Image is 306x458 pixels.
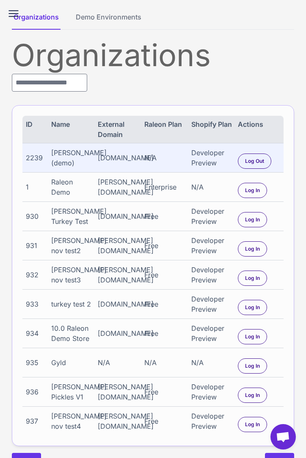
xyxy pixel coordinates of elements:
[51,206,94,226] div: [PERSON_NAME] Turkey Test
[144,299,187,309] div: Free
[98,211,140,221] div: [DOMAIN_NAME]
[26,299,47,309] div: 933
[74,12,143,30] button: Demo Environments
[191,294,234,314] div: Developer Preview
[12,40,294,70] div: Organizations
[245,245,260,253] span: Log In
[191,148,234,168] div: Developer Preview
[51,119,94,140] div: Name
[98,299,140,309] div: [DOMAIN_NAME]
[98,265,140,285] div: [PERSON_NAME][DOMAIN_NAME]
[98,235,140,256] div: [PERSON_NAME][DOMAIN_NAME]
[51,235,94,256] div: [PERSON_NAME] nov test2
[26,270,47,280] div: 932
[245,304,260,311] span: Log In
[26,153,47,163] div: 2239
[191,182,234,192] div: N/A
[51,177,94,197] div: Raleon Demo
[191,235,234,256] div: Developer Preview
[51,357,94,368] div: Gyld
[245,216,260,223] span: Log In
[98,357,140,368] div: N/A
[98,119,140,140] div: External Domain
[245,157,264,165] span: Log Out
[26,240,47,251] div: 931
[191,357,234,368] div: N/A
[26,387,47,397] div: 936
[238,119,280,140] div: Actions
[245,187,260,194] span: Log In
[12,12,61,30] button: Organizations
[144,270,187,280] div: Free
[98,411,140,431] div: [PERSON_NAME][DOMAIN_NAME]
[26,328,47,338] div: 934
[51,265,94,285] div: [PERSON_NAME] nov test3
[144,240,187,251] div: Free
[51,299,94,309] div: turkey test 2
[245,391,260,399] span: Log In
[51,148,94,168] div: [PERSON_NAME] (demo)
[245,421,260,428] span: Log In
[98,328,140,338] div: [DOMAIN_NAME]
[144,211,187,221] div: Free
[26,416,47,426] div: 937
[144,328,187,338] div: Free
[51,323,94,343] div: 10.0 Raleon Demo Store
[98,382,140,402] div: [PERSON_NAME][DOMAIN_NAME]
[191,323,234,343] div: Developer Preview
[144,153,187,163] div: N/A
[144,416,187,426] div: Free
[26,119,47,140] div: ID
[191,411,234,431] div: Developer Preview
[245,333,260,341] span: Log In
[51,411,94,431] div: [PERSON_NAME] nov test4
[144,182,187,192] div: Enterprise
[144,119,187,140] div: Raleon Plan
[98,177,140,197] div: [PERSON_NAME][DOMAIN_NAME]
[98,153,140,163] div: [DOMAIN_NAME]
[245,362,260,370] span: Log In
[144,357,187,368] div: N/A
[245,274,260,282] span: Log In
[191,382,234,402] div: Developer Preview
[51,382,94,402] div: [PERSON_NAME] Pickles V1
[191,119,234,140] div: Shopify Plan
[191,206,234,226] div: Developer Preview
[191,265,234,285] div: Developer Preview
[26,211,47,221] div: 930
[26,182,47,192] div: 1
[144,387,187,397] div: Free
[270,424,296,450] a: Open chat
[26,357,47,368] div: 935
